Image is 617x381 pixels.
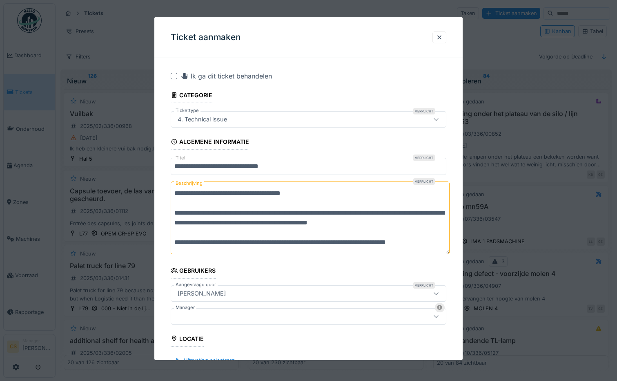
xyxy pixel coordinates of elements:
[413,178,435,185] div: Verplicht
[171,32,241,43] h3: Ticket aanmaken
[174,289,229,298] div: [PERSON_NAME]
[174,107,200,114] label: Tickettype
[180,71,272,81] div: Ik ga dit ticket behandelen
[171,136,249,150] div: Algemene informatie
[413,108,435,114] div: Verplicht
[174,155,187,161] label: Titel
[171,264,216,278] div: Gebruikers
[174,178,204,188] label: Beschrijving
[174,304,196,311] label: Manager
[413,282,435,288] div: Verplicht
[413,155,435,161] div: Verplicht
[174,115,230,124] div: 4. Technical issue
[171,89,213,103] div: Categorie
[171,332,204,346] div: Locatie
[174,281,218,288] label: Aangevraagd door
[171,355,238,366] div: Uitrusting selecteren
